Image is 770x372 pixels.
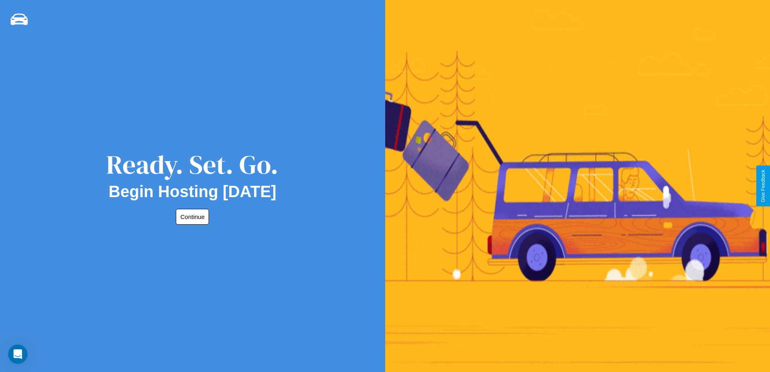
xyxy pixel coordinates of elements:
[109,183,276,201] h2: Begin Hosting [DATE]
[760,170,766,202] div: Give Feedback
[176,209,209,225] button: Continue
[106,147,278,183] div: Ready. Set. Go.
[8,344,27,364] iframe: Intercom live chat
